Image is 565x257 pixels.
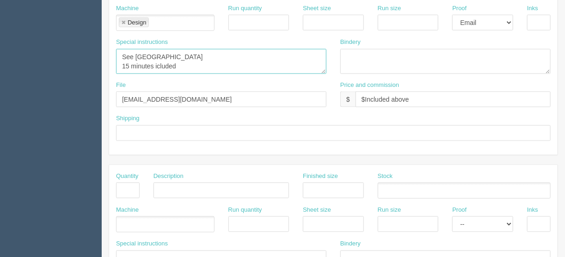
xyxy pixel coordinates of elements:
label: Bindery [340,239,361,248]
label: Description [154,172,184,181]
label: Run size [378,4,401,13]
label: Proof [452,4,467,13]
div: $ [340,92,356,107]
label: Price and commission [340,81,399,90]
label: File [116,81,126,90]
label: Finished size [303,172,338,181]
label: Run quantity [228,4,262,13]
label: Inks [527,4,538,13]
label: Machine [116,206,139,214]
label: Sheet size [303,206,331,214]
label: Run size [378,206,401,214]
label: Inks [527,206,538,214]
label: Proof [452,206,467,214]
label: Run quantity [228,206,262,214]
label: Special instructions [116,38,168,47]
label: Special instructions [116,239,168,248]
label: Quantity [116,172,138,181]
label: Sheet size [303,4,331,13]
label: Machine [116,4,139,13]
label: Bindery [340,38,361,47]
label: Shipping [116,114,140,123]
label: Stock [378,172,393,181]
div: Design [128,19,146,25]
